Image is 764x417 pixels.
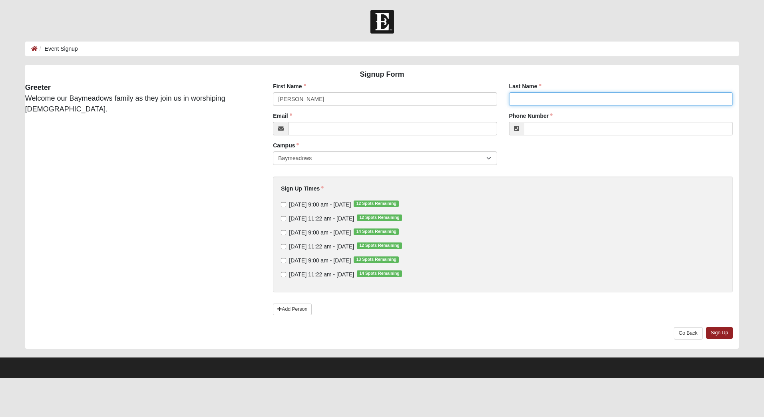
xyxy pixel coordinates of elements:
[25,83,51,91] strong: Greeter
[38,45,78,53] li: Event Signup
[289,243,354,250] span: [DATE] 11:22 am - [DATE]
[370,10,394,34] img: Church of Eleven22 Logo
[281,230,286,235] input: [DATE] 9:00 am - [DATE]14 Spots Remaining
[289,257,351,264] span: [DATE] 9:00 am - [DATE]
[281,185,324,193] label: Sign Up Times
[281,258,286,263] input: [DATE] 9:00 am - [DATE]13 Spots Remaining
[273,141,299,149] label: Campus
[357,270,402,277] span: 14 Spots Remaining
[289,271,354,278] span: [DATE] 11:22 am - [DATE]
[281,202,286,207] input: [DATE] 9:00 am - [DATE]12 Spots Remaining
[357,242,402,249] span: 12 Spots Remaining
[289,229,351,236] span: [DATE] 9:00 am - [DATE]
[354,228,399,235] span: 14 Spots Remaining
[273,112,292,120] label: Email
[281,272,286,277] input: [DATE] 11:22 am - [DATE]14 Spots Remaining
[354,256,399,263] span: 13 Spots Remaining
[674,327,703,340] a: Go Back
[289,215,354,222] span: [DATE] 11:22 am - [DATE]
[273,82,306,90] label: First Name
[509,112,553,120] label: Phone Number
[509,82,541,90] label: Last Name
[281,244,286,249] input: [DATE] 11:22 am - [DATE]12 Spots Remaining
[19,82,261,115] div: Welcome our Baymeadows family as they join us in worshiping [DEMOGRAPHIC_DATA].
[354,201,399,207] span: 12 Spots Remaining
[706,327,733,339] a: Sign Up
[273,304,312,315] a: Add Person
[289,201,351,208] span: [DATE] 9:00 am - [DATE]
[25,70,739,79] h4: Signup Form
[281,216,286,221] input: [DATE] 11:22 am - [DATE]12 Spots Remaining
[357,214,402,221] span: 12 Spots Remaining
